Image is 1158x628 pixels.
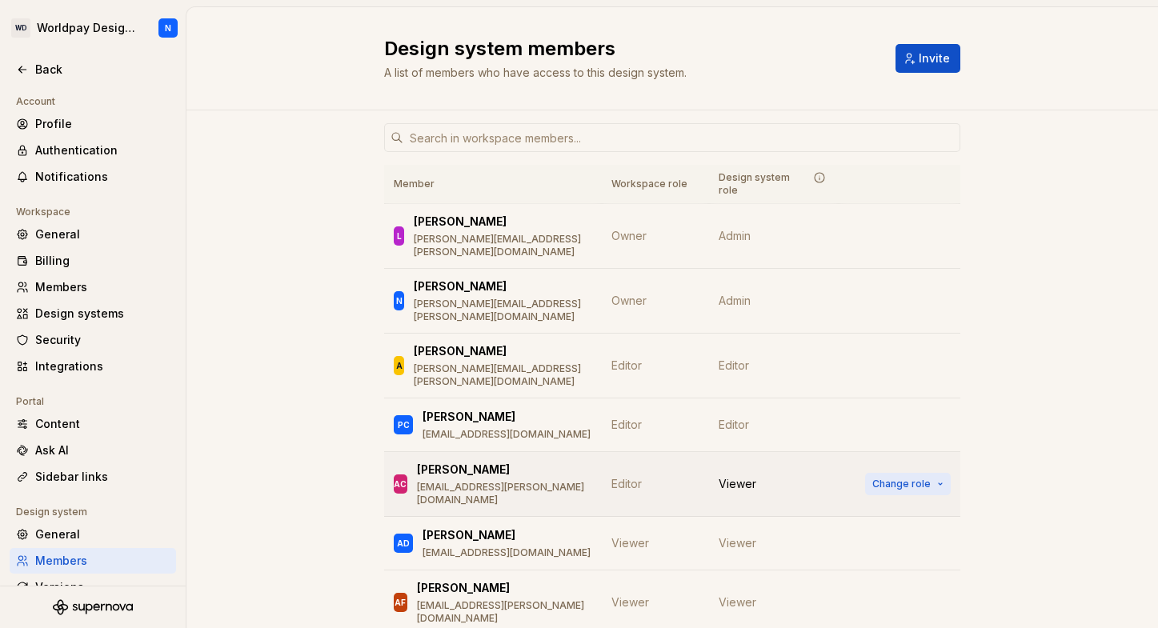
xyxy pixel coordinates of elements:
[35,226,170,242] div: General
[423,527,515,543] p: [PERSON_NAME]
[414,233,592,258] p: [PERSON_NAME][EMAIL_ADDRESS][PERSON_NAME][DOMAIN_NAME]
[719,417,749,433] span: Editor
[919,50,950,66] span: Invite
[417,580,510,596] p: [PERSON_NAME]
[35,62,170,78] div: Back
[719,594,756,610] span: Viewer
[35,142,170,158] div: Authentication
[35,579,170,595] div: Versions
[423,428,591,441] p: [EMAIL_ADDRESS][DOMAIN_NAME]
[611,477,642,490] span: Editor
[896,44,960,73] button: Invite
[417,599,592,625] p: [EMAIL_ADDRESS][PERSON_NAME][DOMAIN_NAME]
[10,274,176,300] a: Members
[35,526,170,542] div: General
[35,116,170,132] div: Profile
[397,535,410,551] div: AD
[396,293,403,309] div: N
[611,229,647,242] span: Owner
[10,301,176,326] a: Design systems
[395,594,406,610] div: AF
[719,228,751,244] span: Admin
[10,138,176,163] a: Authentication
[719,476,756,492] span: Viewer
[10,92,62,111] div: Account
[10,411,176,437] a: Content
[37,20,139,36] div: Worldpay Design System
[417,481,592,506] p: [EMAIL_ADDRESS][PERSON_NAME][DOMAIN_NAME]
[35,306,170,322] div: Design systems
[719,535,756,551] span: Viewer
[35,332,170,348] div: Security
[414,214,507,230] p: [PERSON_NAME]
[35,442,170,458] div: Ask AI
[53,599,133,615] svg: Supernova Logo
[10,164,176,190] a: Notifications
[10,248,176,274] a: Billing
[384,66,687,79] span: A list of members who have access to this design system.
[719,358,749,374] span: Editor
[10,354,176,379] a: Integrations
[414,278,507,294] p: [PERSON_NAME]
[403,123,960,152] input: Search in workspace members...
[414,343,507,359] p: [PERSON_NAME]
[10,202,77,222] div: Workspace
[719,293,751,309] span: Admin
[10,522,176,547] a: General
[611,358,642,372] span: Editor
[423,409,515,425] p: [PERSON_NAME]
[10,222,176,247] a: General
[417,462,510,478] p: [PERSON_NAME]
[10,327,176,353] a: Security
[35,469,170,485] div: Sidebar links
[397,228,402,244] div: L
[611,536,649,550] span: Viewer
[423,546,591,559] p: [EMAIL_ADDRESS][DOMAIN_NAME]
[11,18,30,38] div: WD
[35,253,170,269] div: Billing
[10,502,94,522] div: Design system
[3,10,182,46] button: WDWorldpay Design SystemN
[10,392,50,411] div: Portal
[384,36,876,62] h2: Design system members
[10,57,176,82] a: Back
[10,111,176,137] a: Profile
[611,595,649,609] span: Viewer
[394,476,407,492] div: AC
[35,358,170,374] div: Integrations
[611,418,642,431] span: Editor
[10,464,176,490] a: Sidebar links
[414,362,592,388] p: [PERSON_NAME][EMAIL_ADDRESS][PERSON_NAME][DOMAIN_NAME]
[611,294,647,307] span: Owner
[398,417,410,433] div: PC
[35,279,170,295] div: Members
[165,22,171,34] div: N
[719,171,829,197] div: Design system role
[872,478,931,490] span: Change role
[10,438,176,463] a: Ask AI
[384,165,602,204] th: Member
[865,473,951,495] button: Change role
[35,169,170,185] div: Notifications
[35,416,170,432] div: Content
[10,548,176,574] a: Members
[35,553,170,569] div: Members
[396,358,403,374] div: A
[414,298,592,323] p: [PERSON_NAME][EMAIL_ADDRESS][PERSON_NAME][DOMAIN_NAME]
[602,165,709,204] th: Workspace role
[10,574,176,600] a: Versions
